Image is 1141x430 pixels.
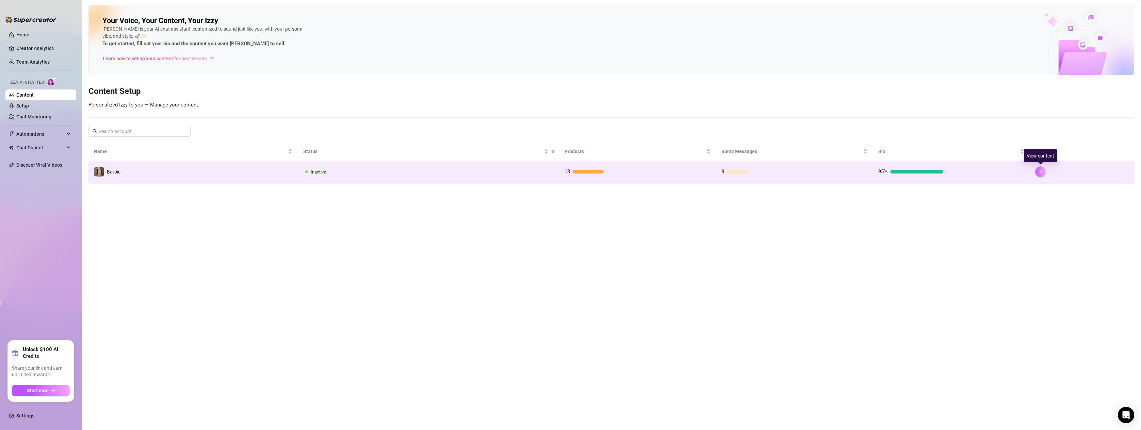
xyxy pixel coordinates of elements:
[102,40,286,47] strong: To get started, fill out your bio and the content you want [PERSON_NAME] to sell.
[12,349,19,356] span: gift
[716,142,873,161] th: Bump Messages
[27,388,48,393] span: Start now
[102,16,218,26] h2: Your Voice, Your Content, Your Izzy
[565,168,570,175] span: 13
[107,169,120,175] span: Barbie
[721,148,862,155] span: Bump Messages
[9,131,14,137] span: thunderbolt
[16,129,65,139] span: Automations
[311,169,326,175] span: Inactive
[1028,5,1134,75] img: ai-chatter-content-library-cLFOSyPT.png
[303,148,543,155] span: Status
[550,146,556,156] span: filter
[88,86,1134,97] h3: Content Setup
[551,149,555,153] span: filter
[93,129,97,134] span: search
[209,55,215,62] span: arrow-right
[102,26,307,48] div: [PERSON_NAME] is your AI chat assistant, customized to sound just like you, with your persona, vi...
[23,346,70,360] strong: Unlock $100 AI Credits
[1118,407,1134,423] div: Open Intercom Messenger
[298,142,559,161] th: Status
[9,145,13,150] img: Chat Copilot
[16,103,29,109] a: Setup
[94,148,287,155] span: Name
[16,114,51,119] a: Chat Monitoring
[99,128,181,135] input: Search account
[5,16,56,23] img: logo-BBDzfeDw.svg
[94,167,104,177] img: Barbie
[878,148,1019,155] span: Bio
[50,388,55,393] span: arrow-right
[16,32,29,37] a: Home
[88,142,298,161] th: Name
[16,162,62,168] a: Discover Viral Videos
[559,142,716,161] th: Products
[565,148,705,155] span: Products
[88,102,199,108] span: Personalized Izzy to you — Manage your content.
[12,365,70,378] span: Share your link and earn unlimited rewards
[873,142,1030,161] th: Bio
[1038,169,1043,174] span: right
[10,79,44,86] span: Izzy AI Chatter
[16,59,50,65] a: Team Analytics
[16,92,34,98] a: Content
[16,43,71,54] a: Creator Analytics
[102,53,220,64] a: Learn how to set up your content for best results
[721,168,724,175] span: 8
[1024,149,1057,162] div: View content
[12,385,70,396] button: Start nowarrow-right
[47,77,57,86] img: AI Chatter
[16,413,34,418] a: Settings
[103,55,207,62] span: Learn how to set up your content for best results
[16,142,65,153] span: Chat Copilot
[878,168,887,175] span: 95%
[1035,166,1046,177] button: right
